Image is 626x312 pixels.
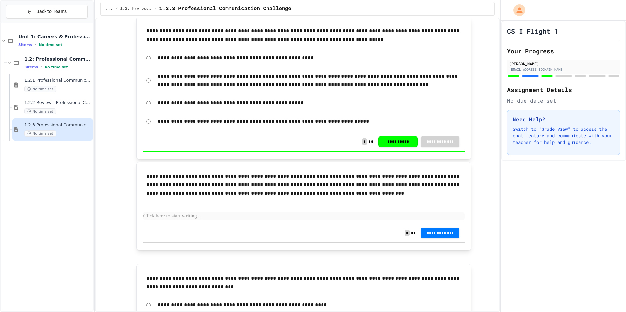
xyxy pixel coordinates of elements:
[513,115,615,123] h3: Need Help?
[24,56,92,62] span: 1.2: Professional Communication
[154,6,156,11] span: /
[120,6,152,11] span: 1.2: Professional Communication
[45,65,68,69] span: No time set
[509,61,618,67] div: [PERSON_NAME]
[24,86,56,92] span: No time set
[41,64,42,70] span: •
[106,6,113,11] span: ...
[18,43,32,47] span: 3 items
[24,65,38,69] span: 3 items
[115,6,118,11] span: /
[24,100,92,106] span: 1.2.2 Review - Professional Communication
[18,34,92,40] span: Unit 1: Careers & Professionalism
[507,85,620,94] h2: Assignment Details
[507,46,620,56] h2: Your Progress
[24,78,92,83] span: 1.2.1 Professional Communication
[507,26,558,36] h1: CS I Flight 1
[513,126,615,146] p: Switch to "Grade View" to access the chat feature and communicate with your teacher for help and ...
[36,8,67,15] span: Back to Teams
[24,122,92,128] span: 1.2.3 Professional Communication Challenge
[39,43,62,47] span: No time set
[506,3,527,18] div: My Account
[159,5,291,13] span: 1.2.3 Professional Communication Challenge
[24,108,56,114] span: No time set
[24,130,56,137] span: No time set
[507,97,620,105] div: No due date set
[35,42,36,47] span: •
[509,67,618,72] div: [EMAIL_ADDRESS][DOMAIN_NAME]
